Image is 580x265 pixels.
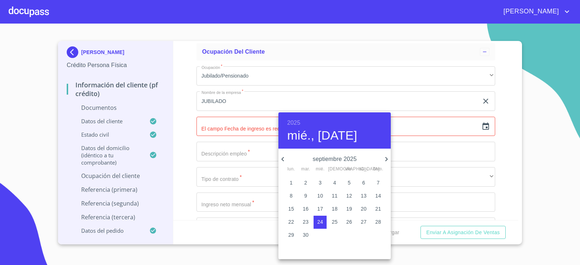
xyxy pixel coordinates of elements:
span: mié. [314,166,327,173]
p: 15 [288,205,294,212]
button: 7 [372,177,385,190]
button: 27 [357,216,370,229]
p: 29 [288,231,294,239]
p: 16 [303,205,308,212]
p: 22 [288,218,294,225]
p: 24 [317,218,323,225]
button: 26 [343,216,356,229]
p: 30 [303,231,308,239]
p: 20 [361,205,366,212]
button: 21 [372,203,385,216]
p: 19 [346,205,352,212]
button: 16 [299,203,312,216]
p: 13 [361,192,366,199]
p: 4 [333,179,336,186]
p: 1 [290,179,293,186]
button: 30 [299,229,312,242]
button: 12 [343,190,356,203]
p: 2 [304,179,307,186]
button: 13 [357,190,370,203]
span: mar. [299,166,312,173]
button: mié., [DATE] [287,128,357,143]
button: 15 [285,203,298,216]
button: 8 [285,190,298,203]
button: 20 [357,203,370,216]
button: 10 [314,190,327,203]
p: 3 [319,179,322,186]
button: 18 [328,203,341,216]
button: 17 [314,203,327,216]
p: 11 [332,192,337,199]
p: 17 [317,205,323,212]
span: lun. [285,166,298,173]
p: 6 [362,179,365,186]
p: 21 [375,205,381,212]
p: 25 [332,218,337,225]
button: 1 [285,177,298,190]
p: 14 [375,192,381,199]
button: 24 [314,216,327,229]
p: 26 [346,218,352,225]
span: vie. [343,166,356,173]
button: 25 [328,216,341,229]
span: sáb. [357,166,370,173]
button: 22 [285,216,298,229]
p: 18 [332,205,337,212]
p: 23 [303,218,308,225]
p: 28 [375,218,381,225]
span: dom. [372,166,385,173]
p: 10 [317,192,323,199]
p: 8 [290,192,293,199]
button: 19 [343,203,356,216]
button: 23 [299,216,312,229]
button: 11 [328,190,341,203]
button: 9 [299,190,312,203]
p: 27 [361,218,366,225]
button: 4 [328,177,341,190]
button: 6 [357,177,370,190]
button: 28 [372,216,385,229]
p: 5 [348,179,351,186]
span: [DEMOGRAPHIC_DATA]. [328,166,341,173]
p: 12 [346,192,352,199]
button: 2 [299,177,312,190]
button: 5 [343,177,356,190]
button: 3 [314,177,327,190]
p: 9 [304,192,307,199]
button: 29 [285,229,298,242]
button: 2025 [287,118,300,128]
p: septiembre 2025 [287,155,382,163]
p: 7 [377,179,380,186]
button: 14 [372,190,385,203]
